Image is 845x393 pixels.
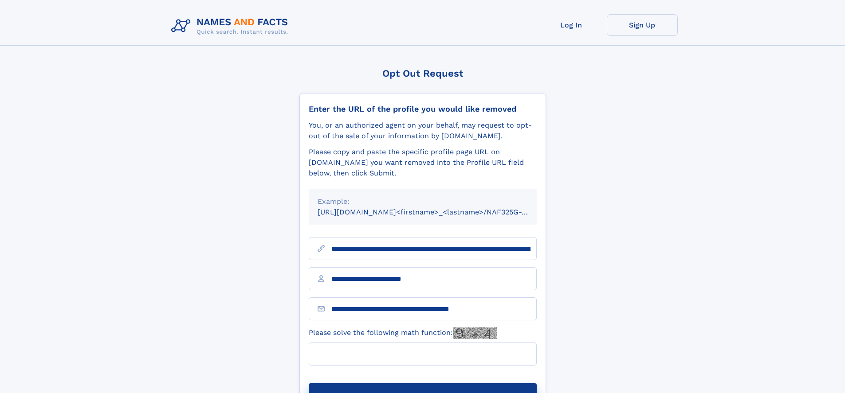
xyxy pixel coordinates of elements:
div: Opt Out Request [299,68,546,79]
div: Enter the URL of the profile you would like removed [309,104,537,114]
small: [URL][DOMAIN_NAME]<firstname>_<lastname>/NAF325G-xxxxxxxx [318,208,554,216]
div: You, or an authorized agent on your behalf, may request to opt-out of the sale of your informatio... [309,120,537,141]
a: Log In [536,14,607,36]
div: Please copy and paste the specific profile page URL on [DOMAIN_NAME] you want removed into the Pr... [309,147,537,179]
img: Logo Names and Facts [168,14,295,38]
a: Sign Up [607,14,678,36]
label: Please solve the following math function: [309,327,497,339]
div: Example: [318,196,528,207]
